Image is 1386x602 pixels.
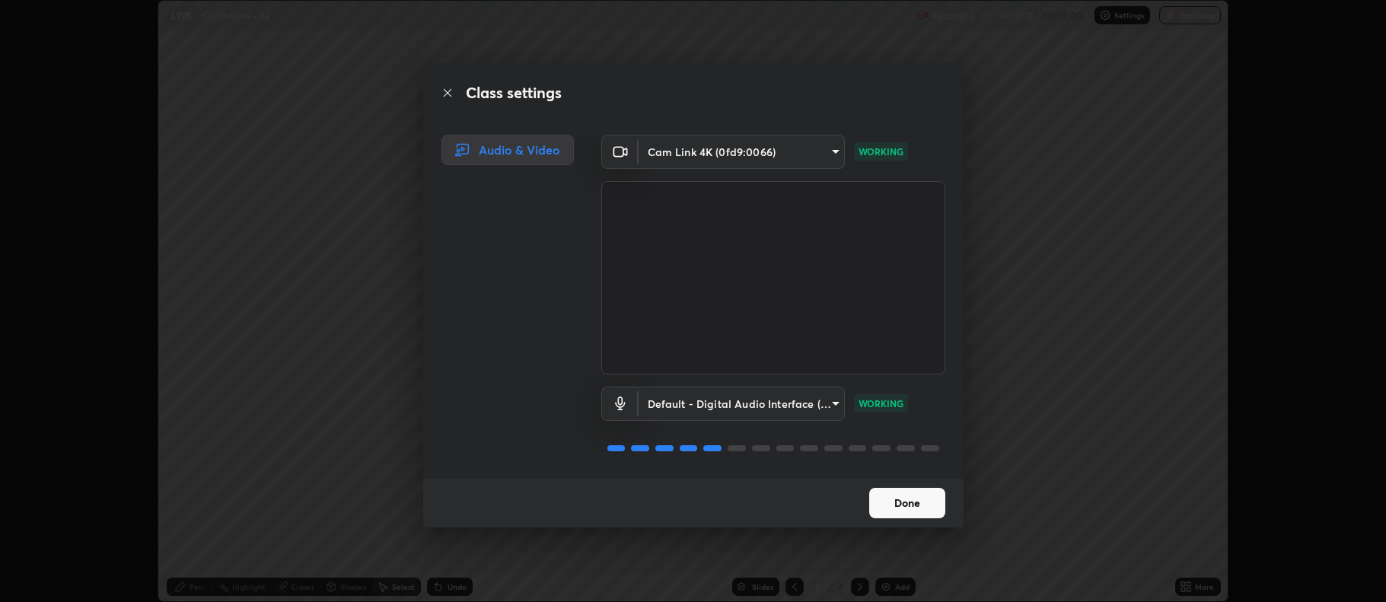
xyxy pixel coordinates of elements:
[859,145,903,158] p: WORKING
[639,135,845,169] div: Cam Link 4K (0fd9:0066)
[869,488,945,518] button: Done
[466,81,562,104] h2: Class settings
[441,135,574,165] div: Audio & Video
[859,397,903,410] p: WORKING
[639,387,845,421] div: Cam Link 4K (0fd9:0066)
